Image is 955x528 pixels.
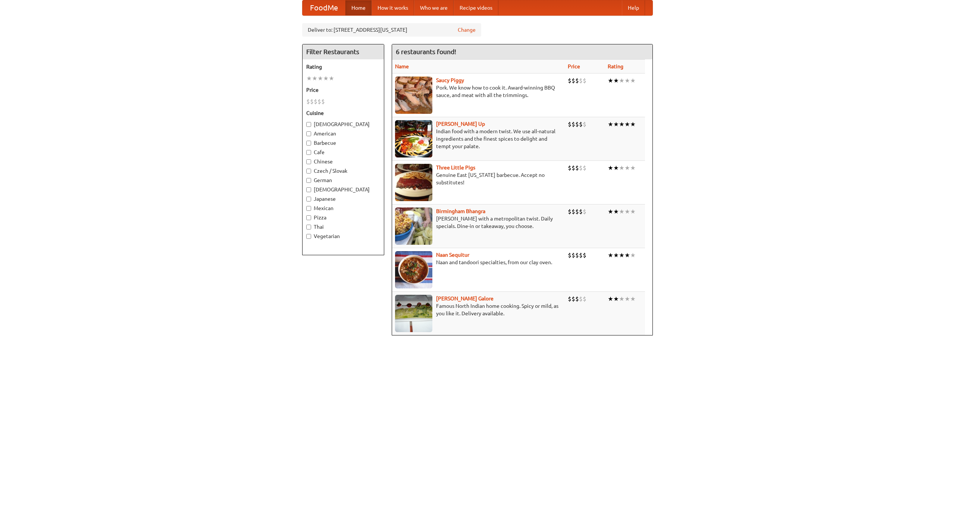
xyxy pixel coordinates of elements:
[619,295,624,303] li: ★
[608,295,613,303] li: ★
[630,120,636,128] li: ★
[306,149,380,156] label: Cafe
[619,76,624,85] li: ★
[624,76,630,85] li: ★
[306,178,311,183] input: German
[583,120,586,128] li: $
[395,128,562,150] p: Indian food with a modern twist. We use all-natural ingredients and the finest spices to delight ...
[306,131,311,136] input: American
[613,76,619,85] li: ★
[579,120,583,128] li: $
[302,23,481,37] div: Deliver to: [STREET_ADDRESS][US_STATE]
[619,207,624,216] li: ★
[395,259,562,266] p: Naan and tandoori specialties, from our clay oven.
[314,97,317,106] li: $
[306,214,380,221] label: Pizza
[572,76,575,85] li: $
[630,207,636,216] li: ★
[568,295,572,303] li: $
[454,0,498,15] a: Recipe videos
[572,207,575,216] li: $
[630,251,636,259] li: ★
[306,121,380,128] label: [DEMOGRAPHIC_DATA]
[345,0,372,15] a: Home
[306,122,311,127] input: [DEMOGRAPHIC_DATA]
[329,74,334,82] li: ★
[303,0,345,15] a: FoodMe
[395,63,409,69] a: Name
[310,97,314,106] li: $
[575,120,579,128] li: $
[579,76,583,85] li: $
[572,295,575,303] li: $
[321,97,325,106] li: $
[395,295,432,332] img: currygalore.jpg
[395,171,562,186] p: Genuine East [US_STATE] barbecue. Accept no substitutes!
[630,164,636,172] li: ★
[608,63,623,69] a: Rating
[306,206,311,211] input: Mexican
[306,187,311,192] input: [DEMOGRAPHIC_DATA]
[436,296,494,302] a: [PERSON_NAME] Galore
[395,302,562,317] p: Famous North Indian home cooking. Spicy or mild, as you like it. Delivery available.
[306,159,311,164] input: Chinese
[575,76,579,85] li: $
[306,158,380,165] label: Chinese
[306,215,311,220] input: Pizza
[372,0,414,15] a: How it works
[608,207,613,216] li: ★
[568,207,572,216] li: $
[306,234,311,239] input: Vegetarian
[306,176,380,184] label: German
[414,0,454,15] a: Who we are
[575,164,579,172] li: $
[583,164,586,172] li: $
[395,76,432,114] img: saucy.jpg
[395,207,432,245] img: bhangra.jpg
[568,76,572,85] li: $
[306,232,380,240] label: Vegetarian
[436,77,464,83] b: Saucy Piggy
[568,63,580,69] a: Price
[568,164,572,172] li: $
[579,164,583,172] li: $
[613,207,619,216] li: ★
[306,141,311,146] input: Barbecue
[306,225,311,229] input: Thai
[436,165,475,171] b: Three Little Pigs
[395,84,562,99] p: Pork. We know how to cook it. Award-winning BBQ sauce, and meat with all the trimmings.
[624,120,630,128] li: ★
[436,208,485,214] a: Birmingham Bhangra
[575,207,579,216] li: $
[323,74,329,82] li: ★
[624,207,630,216] li: ★
[572,164,575,172] li: $
[568,120,572,128] li: $
[613,164,619,172] li: ★
[583,295,586,303] li: $
[608,76,613,85] li: ★
[312,74,317,82] li: ★
[568,251,572,259] li: $
[608,251,613,259] li: ★
[317,97,321,106] li: $
[306,130,380,137] label: American
[306,195,380,203] label: Japanese
[436,121,485,127] a: [PERSON_NAME] Up
[572,251,575,259] li: $
[396,48,456,55] ng-pluralize: 6 restaurants found!
[436,252,469,258] a: Naan Sequitur
[306,186,380,193] label: [DEMOGRAPHIC_DATA]
[613,251,619,259] li: ★
[579,207,583,216] li: $
[306,223,380,231] label: Thai
[619,164,624,172] li: ★
[624,164,630,172] li: ★
[583,207,586,216] li: $
[575,295,579,303] li: $
[583,251,586,259] li: $
[572,120,575,128] li: $
[306,86,380,94] h5: Price
[306,169,311,174] input: Czech / Slovak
